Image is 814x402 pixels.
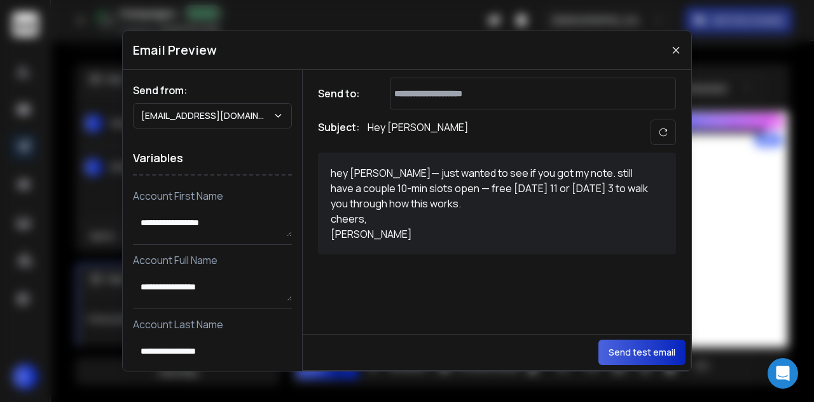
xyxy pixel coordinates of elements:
[331,211,649,242] p: cheers, [PERSON_NAME]
[133,188,292,204] p: Account First Name
[133,317,292,332] p: Account Last Name
[133,83,292,98] h1: Send from:
[141,109,273,122] p: [EMAIL_ADDRESS][DOMAIN_NAME]
[318,86,369,101] h1: Send to:
[368,120,469,145] p: Hey [PERSON_NAME]
[331,165,649,211] p: hey [PERSON_NAME]— just wanted to see if you got my note. still have a couple 10-min slots open —...
[598,340,686,365] button: Send test email
[133,141,292,176] h1: Variables
[133,41,217,59] h1: Email Preview
[318,120,360,145] h1: Subject:
[768,358,798,389] div: Open Intercom Messenger
[133,253,292,268] p: Account Full Name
